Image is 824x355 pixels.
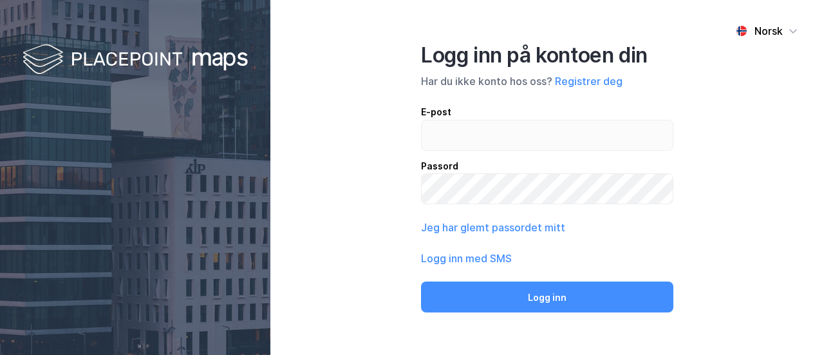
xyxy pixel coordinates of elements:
[421,220,565,235] button: Jeg har glemt passordet mitt
[421,73,673,89] div: Har du ikke konto hos oss?
[421,158,673,174] div: Passord
[421,104,673,120] div: E-post
[754,23,783,39] div: Norsk
[421,282,673,312] button: Logg inn
[555,73,623,89] button: Registrer deg
[421,43,673,68] div: Logg inn på kontoen din
[23,41,248,79] img: logo-white.f07954bde2210d2a523dddb988cd2aa7.svg
[421,251,512,266] button: Logg inn med SMS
